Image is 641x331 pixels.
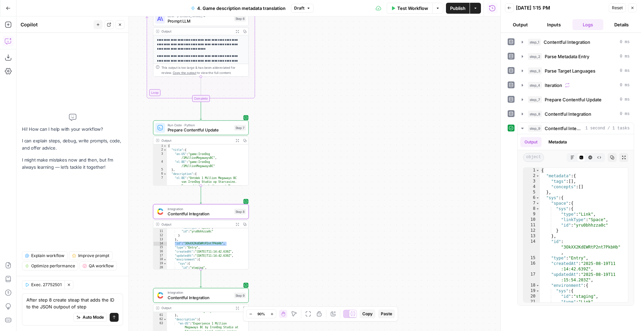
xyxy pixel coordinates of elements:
div: 21 [523,299,540,305]
g: Edge from step_8 to step_9 [200,269,202,287]
div: 2 [523,173,540,179]
div: 16 [153,250,167,254]
span: Iteration [545,82,562,89]
span: Toggle code folding, rows 62 through 65 [163,318,167,322]
div: 7 [153,176,167,192]
div: 4 [523,184,540,190]
div: 16 [523,261,540,272]
textarea: After step 8 create steap that adds the ID to the JSON outpout of step [26,296,119,310]
button: 0 ms [518,94,634,105]
div: 11 [153,230,167,234]
div: 61 [153,314,167,318]
button: 4. Game description metadata translation [187,3,290,14]
span: 0 ms [620,82,630,88]
span: Integration [168,290,232,295]
button: Inputs [539,19,569,30]
span: 0 ms [620,68,630,74]
div: 12 [153,234,167,238]
img: sdasd.png [157,208,163,215]
span: Contentful Integration [545,111,591,117]
span: Contentful Integration [168,211,232,217]
div: This output is too large & has been abbreviated for review. to view the full content. [161,65,246,75]
button: Auto Mode [73,313,107,322]
button: Paste [378,309,395,318]
span: 4. Game description metadata translation [197,5,286,12]
div: 20 [153,266,167,270]
span: Test Workflow [397,5,428,12]
button: Metadata [544,137,571,147]
div: Step 9 [234,293,246,298]
button: 0 ms [518,80,634,91]
span: Exec. 27752501 [31,282,62,288]
div: 1 [523,168,540,173]
span: Publish [450,5,465,12]
div: Complete [192,95,209,102]
div: 6 [153,172,167,176]
span: Explain workflow [31,253,64,259]
div: 17 [523,272,540,283]
span: Toggle code folding, rows 1 through 67 [536,168,540,173]
div: 20 [523,294,540,299]
button: Publish [446,3,470,14]
span: Contentful Integration [168,294,232,301]
button: Draft [291,4,314,13]
button: Explain workflow [22,251,68,260]
span: Toggle code folding, rows 19 through 23 [163,262,167,266]
div: 1 second / 1 tasks [518,134,634,305]
div: Step 7 [234,125,246,130]
div: 11 [523,222,540,228]
span: step_8 [528,111,542,117]
button: 1 second / 1 tasks [518,123,634,134]
span: Toggle code folding, rows 18 through 24 [163,258,167,262]
div: 14 [153,242,167,246]
span: Paste [381,311,392,317]
span: Prepare Contentful Update [168,127,232,133]
span: Copy the output [173,71,196,75]
span: Toggle code folding, rows 7 through 13 [536,201,540,206]
span: Prepare Contentful Update [545,96,602,103]
div: 9 [523,212,540,217]
p: Hi! How can I help with your workflow? [22,126,123,133]
button: Copy [360,309,375,318]
span: Toggle code folding, rows 6 through 9 [163,172,167,176]
span: Toggle code folding, rows 2 through 5 [536,173,540,179]
div: 3 [153,152,167,160]
span: Optimize performance [31,263,75,269]
button: Exec. 27752501 [22,280,64,289]
div: Output [161,306,232,310]
span: Toggle code folding, rows 6 through 56 [536,195,540,201]
span: Parse Target Languages [545,67,595,74]
div: 1 [153,144,167,148]
span: Contentful Integration [544,39,590,46]
span: 1 second / 1 tasks [585,125,630,131]
img: sdasd.png [157,292,163,298]
button: Optimize performance [22,262,78,270]
div: IntegrationContentful IntegrationStep 8Output "linkType":"Space", "id":"yru0bhhzza0c" } }, "id":"... [153,204,249,270]
span: object [523,153,544,162]
span: Auto Mode [83,314,104,320]
span: Integration [168,206,232,211]
span: Toggle code folding, rows 2 through 5 [163,148,167,152]
span: Toggle code folding, rows 18 through 24 [536,283,540,288]
div: 15 [153,246,167,250]
button: Improve prompt [69,251,112,260]
div: 17 [153,254,167,258]
div: 2 [153,148,167,152]
div: Output [161,138,232,143]
button: 0 ms [518,65,634,76]
div: 5 [523,190,540,195]
div: 7 [523,201,540,206]
span: Reset [612,5,623,11]
div: Copilot [21,21,92,28]
div: Step 6 [234,16,246,22]
div: 10 [523,217,540,222]
div: 3 [523,179,540,184]
div: 19 [153,262,167,266]
span: Prompt LLM [168,18,232,24]
div: Step 8 [234,209,246,214]
button: 0 ms [518,51,634,62]
div: 12 [523,228,540,233]
button: Logs [572,19,603,30]
div: 13 [523,233,540,239]
span: QA workflow [89,263,114,269]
